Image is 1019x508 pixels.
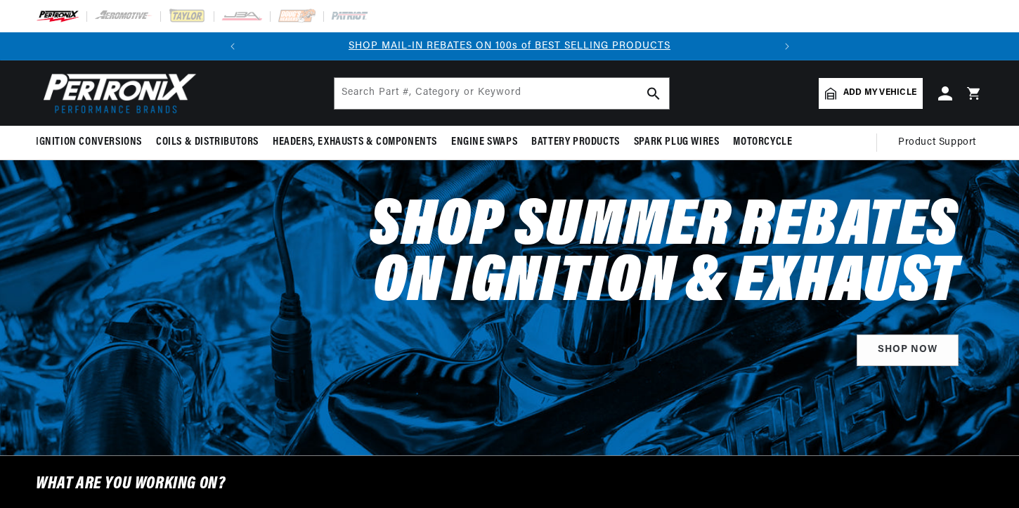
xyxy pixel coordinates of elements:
[451,135,517,150] span: Engine Swaps
[634,135,720,150] span: Spark Plug Wires
[444,126,524,159] summary: Engine Swaps
[726,126,799,159] summary: Motorcycle
[370,200,959,312] h2: Shop Summer Rebates on Ignition & Exhaust
[857,334,959,366] a: SHOP NOW
[898,135,976,150] span: Product Support
[733,135,792,150] span: Motorcycle
[1,32,1018,60] slideshow-component: Translation missing: en.sections.announcements.announcement_bar
[219,32,247,60] button: Translation missing: en.sections.announcements.previous_announcement
[36,69,197,117] img: Pertronix
[524,126,627,159] summary: Battery Products
[36,135,142,150] span: Ignition Conversions
[638,78,669,109] button: search button
[149,126,266,159] summary: Coils & Distributors
[819,78,923,109] a: Add my vehicle
[247,39,773,54] div: 1 of 2
[773,32,801,60] button: Translation missing: en.sections.announcements.next_announcement
[266,126,444,159] summary: Headers, Exhausts & Components
[247,39,773,54] div: Announcement
[349,41,670,51] a: SHOP MAIL-IN REBATES ON 100s of BEST SELLING PRODUCTS
[36,126,149,159] summary: Ignition Conversions
[156,135,259,150] span: Coils & Distributors
[531,135,620,150] span: Battery Products
[898,126,983,159] summary: Product Support
[627,126,727,159] summary: Spark Plug Wires
[843,86,916,100] span: Add my vehicle
[335,78,669,109] input: Search Part #, Category or Keyword
[273,135,437,150] span: Headers, Exhausts & Components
